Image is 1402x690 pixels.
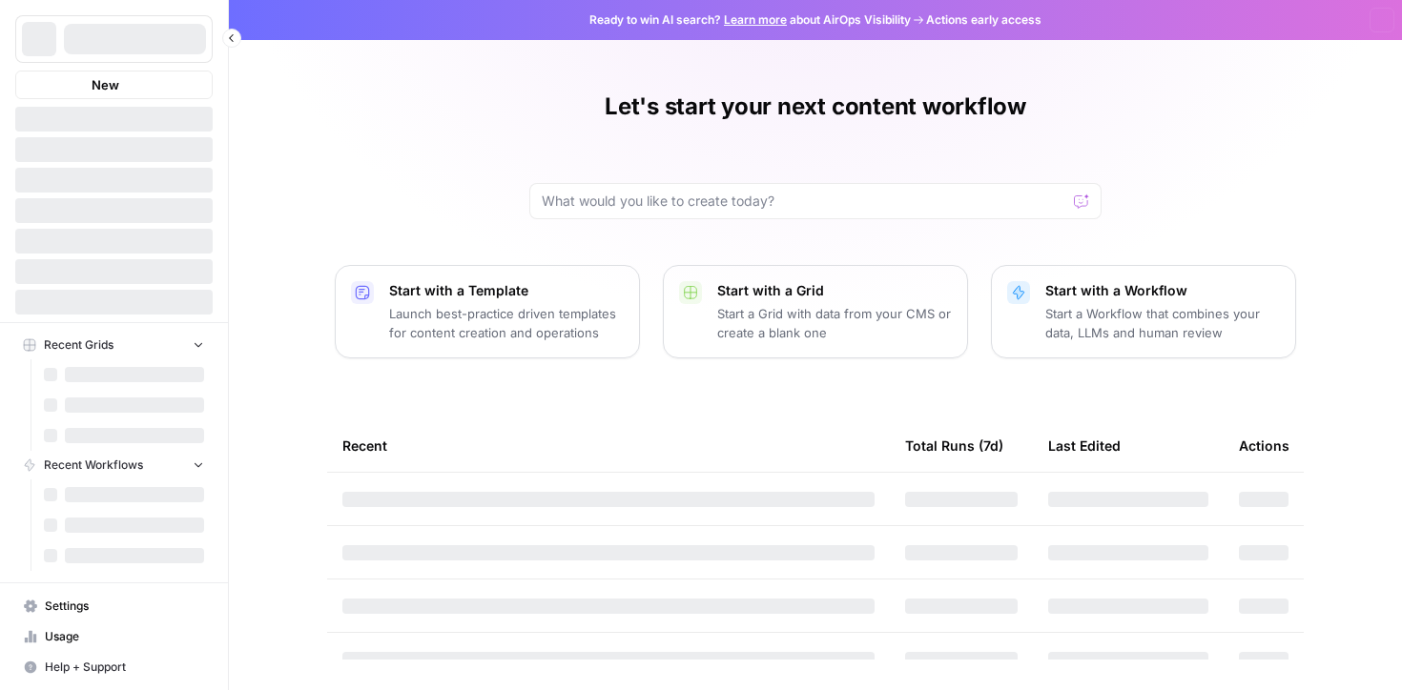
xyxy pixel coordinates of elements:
[92,75,119,94] span: New
[44,457,143,474] span: Recent Workflows
[389,281,624,300] p: Start with a Template
[335,265,640,358] button: Start with a TemplateLaunch best-practice driven templates for content creation and operations
[45,598,204,615] span: Settings
[905,419,1003,472] div: Total Runs (7d)
[926,11,1041,29] span: Actions early access
[342,419,875,472] div: Recent
[15,331,213,359] button: Recent Grids
[1239,419,1289,472] div: Actions
[15,71,213,99] button: New
[605,91,1026,122] h1: Let's start your next content workflow
[45,628,204,645] span: Usage
[663,265,968,358] button: Start with a GridStart a Grid with data from your CMS or create a blank one
[389,304,624,342] p: Launch best-practice driven templates for content creation and operations
[1045,304,1280,342] p: Start a Workflow that combines your data, LLMs and human review
[44,336,113,354] span: Recent Grids
[589,11,911,29] span: Ready to win AI search? about AirOps Visibility
[15,451,213,479] button: Recent Workflows
[1048,419,1121,472] div: Last Edited
[717,304,952,342] p: Start a Grid with data from your CMS or create a blank one
[15,591,213,621] a: Settings
[717,281,952,300] p: Start with a Grid
[542,192,1066,211] input: What would you like to create today?
[15,652,213,682] button: Help + Support
[15,621,213,652] a: Usage
[1045,281,1280,300] p: Start with a Workflow
[991,265,1296,358] button: Start with a WorkflowStart a Workflow that combines your data, LLMs and human review
[724,12,787,27] a: Learn more
[45,659,204,676] span: Help + Support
